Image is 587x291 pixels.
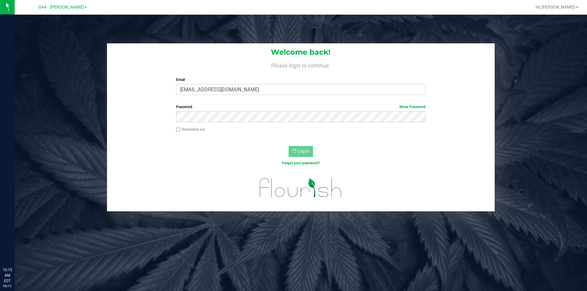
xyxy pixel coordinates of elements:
span: Log In [297,149,309,154]
label: Remember me [176,127,205,132]
p: 10:15 AM EDT [3,267,12,284]
span: Hi, [PERSON_NAME]! [536,5,575,9]
span: GA4 - [PERSON_NAME] [38,5,84,10]
p: 08/19 [3,284,12,288]
span: Password [176,105,192,109]
button: Log In [289,146,313,157]
a: Show Password [399,105,426,109]
h1: Welcome back! [107,48,495,56]
img: flourish_logo.svg [252,172,349,203]
h4: Please login to continue. [107,61,495,68]
input: Remember me [176,128,180,132]
label: Email [176,77,425,82]
a: Forgot your password? [282,161,320,165]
